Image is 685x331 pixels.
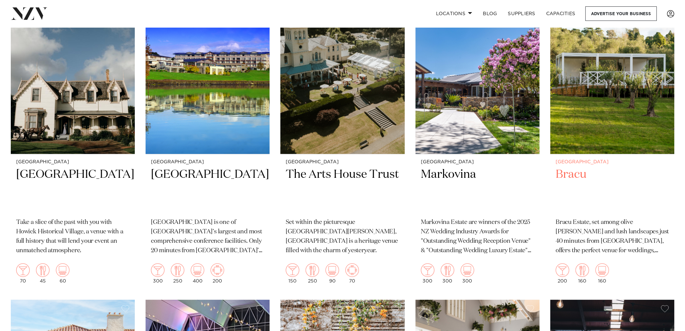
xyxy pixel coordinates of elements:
img: theatre.png [595,263,609,277]
h2: [GEOGRAPHIC_DATA] [151,167,264,212]
small: [GEOGRAPHIC_DATA] [286,160,399,165]
img: theatre.png [56,263,69,277]
img: cocktail.png [151,263,164,277]
img: theatre.png [191,263,204,277]
h2: Bracu [556,167,669,212]
small: [GEOGRAPHIC_DATA] [556,160,669,165]
div: 90 [325,263,339,284]
img: dining.png [171,263,184,277]
img: theatre.png [461,263,474,277]
img: cocktail.png [16,263,30,277]
div: 200 [556,263,569,284]
div: 300 [151,263,164,284]
div: 250 [306,263,319,284]
img: cocktail.png [421,263,434,277]
img: dining.png [36,263,50,277]
div: 160 [595,263,609,284]
img: meeting.png [345,263,359,277]
p: Take a slice of the past with you with Howick Historical Village, a venue with a full history tha... [16,218,129,256]
p: Bracu Estate, set among olive [PERSON_NAME] and lush landscapes just 40 minutes from [GEOGRAPHIC_... [556,218,669,256]
a: Locations [430,6,477,21]
div: 45 [36,263,50,284]
p: Markovina Estate are winners of the 2025 NZ Wedding Industry Awards for "Outstanding Wedding Rece... [421,218,534,256]
a: Capacities [541,6,581,21]
img: meeting.png [211,263,224,277]
small: [GEOGRAPHIC_DATA] [151,160,264,165]
div: 300 [461,263,474,284]
img: nzv-logo.png [11,7,48,20]
img: cocktail.png [556,263,569,277]
p: [GEOGRAPHIC_DATA] is one of [GEOGRAPHIC_DATA]’s largest and most comprehensive conference facilit... [151,218,264,256]
div: 70 [16,263,30,284]
div: 400 [191,263,204,284]
small: [GEOGRAPHIC_DATA] [421,160,534,165]
div: 300 [441,263,454,284]
a: Advertise your business [585,6,657,21]
a: SUPPLIERS [502,6,540,21]
div: 60 [56,263,69,284]
img: dining.png [575,263,589,277]
img: dining.png [441,263,454,277]
div: 150 [286,263,299,284]
h2: [GEOGRAPHIC_DATA] [16,167,129,212]
div: 250 [171,263,184,284]
h2: Markovina [421,167,534,212]
p: Set within the picturesque [GEOGRAPHIC_DATA][PERSON_NAME], [GEOGRAPHIC_DATA] is a heritage venue ... [286,218,399,256]
div: 160 [575,263,589,284]
h2: The Arts House Trust [286,167,399,212]
a: BLOG [477,6,502,21]
div: 200 [211,263,224,284]
div: 300 [421,263,434,284]
img: dining.png [306,263,319,277]
small: [GEOGRAPHIC_DATA] [16,160,129,165]
div: 70 [345,263,359,284]
img: theatre.png [325,263,339,277]
img: cocktail.png [286,263,299,277]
